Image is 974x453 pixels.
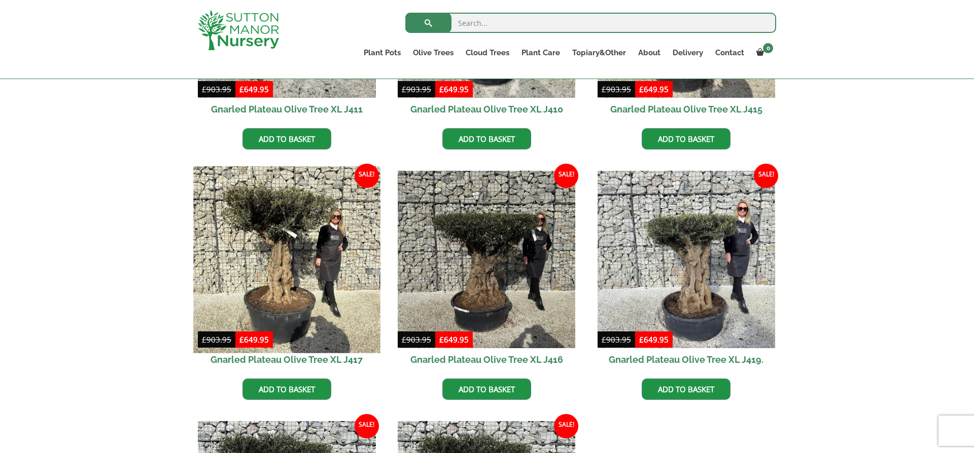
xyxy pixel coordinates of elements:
span: Sale! [554,164,578,188]
span: £ [639,84,644,94]
a: Delivery [667,46,709,60]
a: Olive Trees [407,46,460,60]
a: Add to basket: “Gnarled Plateau Olive Tree XL J417” [242,379,331,400]
bdi: 903.95 [602,84,631,94]
span: £ [402,84,406,94]
img: Gnarled Plateau Olive Tree XL J417 [193,166,380,353]
span: Sale! [355,164,379,188]
a: Sale! Gnarled Plateau Olive Tree XL J416 [398,171,576,371]
bdi: 649.95 [439,334,469,345]
a: Add to basket: “Gnarled Plateau Olive Tree XL J410” [442,128,531,149]
span: £ [639,334,644,345]
input: Search... [405,13,776,33]
bdi: 649.95 [639,334,669,345]
a: Plant Care [515,46,566,60]
span: Sale! [554,414,578,438]
h2: Gnarled Plateau Olive Tree XL J410 [398,98,576,121]
bdi: 649.95 [639,84,669,94]
span: £ [239,334,244,345]
a: Add to basket: “Gnarled Plateau Olive Tree XL J419.” [642,379,730,400]
h2: Gnarled Plateau Olive Tree XL J419. [598,348,776,371]
bdi: 903.95 [202,334,231,345]
span: £ [602,334,606,345]
a: Contact [709,46,750,60]
span: £ [202,84,206,94]
img: Gnarled Plateau Olive Tree XL J416 [398,171,576,349]
img: Gnarled Plateau Olive Tree XL J419. [598,171,776,349]
h2: Gnarled Plateau Olive Tree XL J415 [598,98,776,121]
span: £ [439,334,444,345]
a: Add to basket: “Gnarled Plateau Olive Tree XL J416” [442,379,531,400]
h2: Gnarled Plateau Olive Tree XL J411 [198,98,376,121]
span: £ [239,84,244,94]
span: £ [402,334,406,345]
h2: Gnarled Plateau Olive Tree XL J416 [398,348,576,371]
bdi: 903.95 [202,84,231,94]
bdi: 649.95 [239,84,269,94]
h2: Gnarled Plateau Olive Tree XL J417 [198,348,376,371]
span: £ [439,84,444,94]
span: Sale! [754,164,778,188]
bdi: 649.95 [439,84,469,94]
span: £ [202,334,206,345]
a: About [632,46,667,60]
bdi: 903.95 [602,334,631,345]
a: Cloud Trees [460,46,515,60]
a: Plant Pots [358,46,407,60]
span: £ [602,84,606,94]
a: Sale! Gnarled Plateau Olive Tree XL J419. [598,171,776,371]
a: Add to basket: “Gnarled Plateau Olive Tree XL J411” [242,128,331,149]
a: Sale! Gnarled Plateau Olive Tree XL J417 [198,171,376,371]
a: Add to basket: “Gnarled Plateau Olive Tree XL J415” [642,128,730,149]
span: 0 [763,43,773,53]
a: 0 [750,46,776,60]
a: Topiary&Other [566,46,632,60]
bdi: 903.95 [402,334,431,345]
bdi: 649.95 [239,334,269,345]
bdi: 903.95 [402,84,431,94]
img: logo [198,10,279,50]
span: Sale! [355,414,379,438]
